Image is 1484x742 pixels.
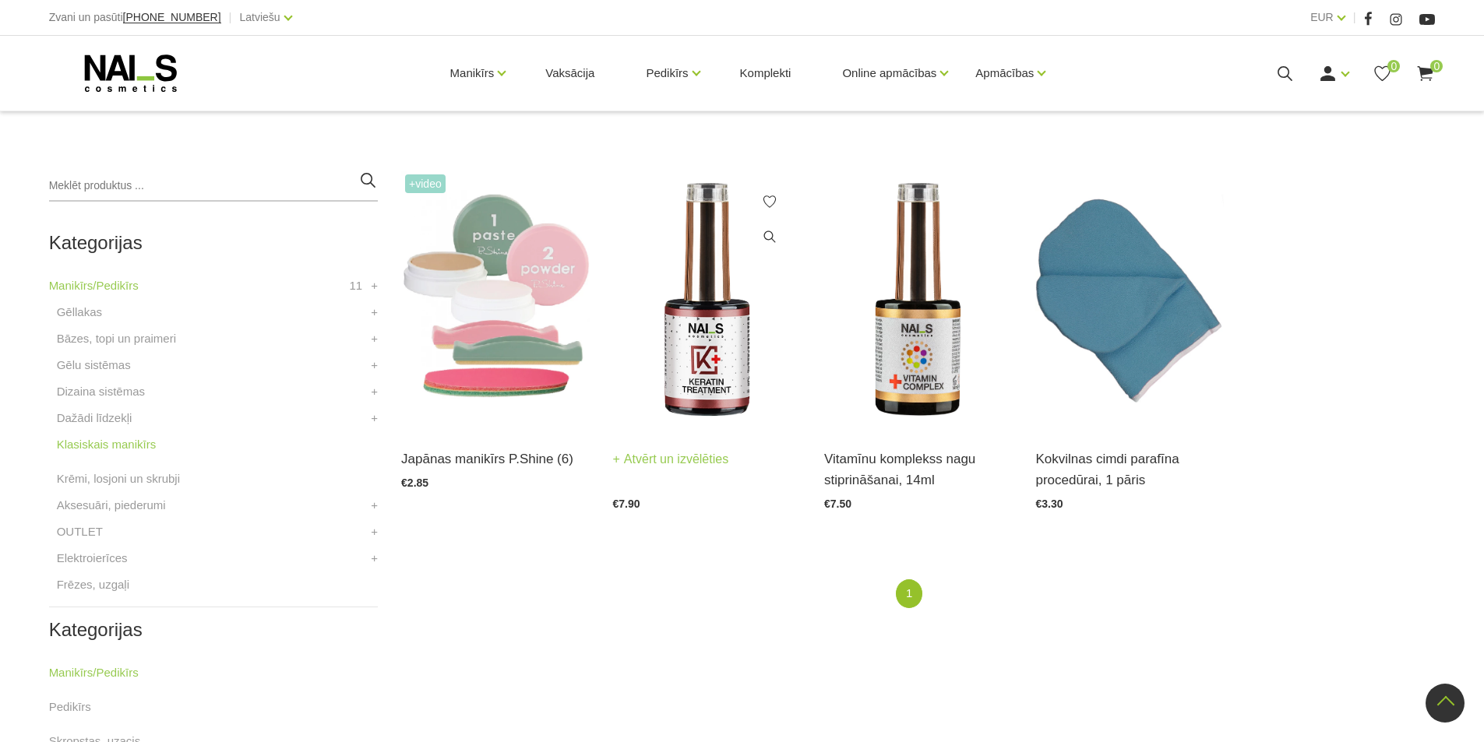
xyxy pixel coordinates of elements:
a: + [371,409,378,427]
a: + [371,329,378,348]
a: Vitamīnu komplekss nagu stiprināšanai, 14ml [824,448,1012,491]
img: Efektīvs līdzeklis bojātu nagu ārstēšanai, kas piešķir nagiem JAUNU dzīvi, izlīdzina naga virsmu,... [824,171,1012,429]
a: Pedikīrs [646,42,688,104]
input: Meklēt produktus ... [49,171,378,202]
a: 1 [896,579,922,608]
div: Zvani un pasūti [49,8,221,27]
a: Aksesuāri, piederumi [57,496,166,515]
a: Vaksācija [533,36,607,111]
a: Manikīrs/Pedikīrs [49,276,139,295]
span: 11 [349,276,362,295]
a: Dažādi līdzekļi [57,409,132,427]
a: Japānas manikīrs P.Shine (6) [401,448,589,469]
a: EUR [1310,8,1334,26]
span: [PHONE_NUMBER] [123,11,221,23]
a: Online apmācības [842,42,936,104]
a: + [371,356,378,375]
a: Manikīrs [450,42,495,104]
a: Frēzes, uzgaļi [57,575,129,594]
a: + [371,496,378,515]
a: Manikīrs/Pedikīrs [49,663,139,682]
span: 0 [1430,60,1443,72]
a: Atvērt un izvēlēties [613,448,729,470]
a: Apmācības [975,42,1034,104]
a: Dizaina sistēmas [57,382,145,401]
h2: Kategorijas [49,620,378,640]
a: Gēllakas [57,303,102,322]
a: + [371,549,378,568]
a: [PHONE_NUMBER] [123,12,221,23]
span: | [229,8,232,27]
a: Kokvilnas cimdi parafīna procedūrai, 1 pāris [1035,448,1223,491]
a: + [371,276,378,295]
nav: catalog-product-list [401,579,1435,608]
span: €7.90 [613,498,640,510]
span: €2.85 [401,476,428,489]
img: Augstākās efektivitātes nagu stiprinātājs viegli maskējošā tonī. Piemērots ļoti stipri bojātietie... [613,171,801,429]
a: + [371,382,378,401]
span: +Video [405,174,446,193]
span: 0 [1387,60,1400,72]
h2: Kategorijas [49,233,378,253]
a: + [371,522,378,541]
a: OUTLET [57,522,103,541]
a: Bāzes, topi un praimeri [57,329,176,348]
a: Krēmi, losjoni un skrubji [57,469,180,488]
span: | [1353,8,1356,27]
a: + [371,303,378,322]
a: Elektroierīces [57,549,128,568]
span: €3.30 [1035,498,1063,510]
a: 0 [1415,64,1435,83]
span: €7.50 [824,498,851,510]
img: Mīksti kokvilnas cimdiņi parafīna roku procedūrai. Ilgstoši saglabā siltumu.... [1035,171,1223,429]
a: Gēlu sistēmas [57,356,131,375]
img: “Japānas manikīrs” – sapnis par veseliem un stipriem nagiem ir piepildījies!Japānas manikīrs izte... [401,171,589,429]
a: 0 [1373,64,1392,83]
a: Latviešu [240,8,280,26]
a: Komplekti [728,36,804,111]
a: Pedikīrs [49,698,91,716]
a: Klasiskais manikīrs [57,435,157,454]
